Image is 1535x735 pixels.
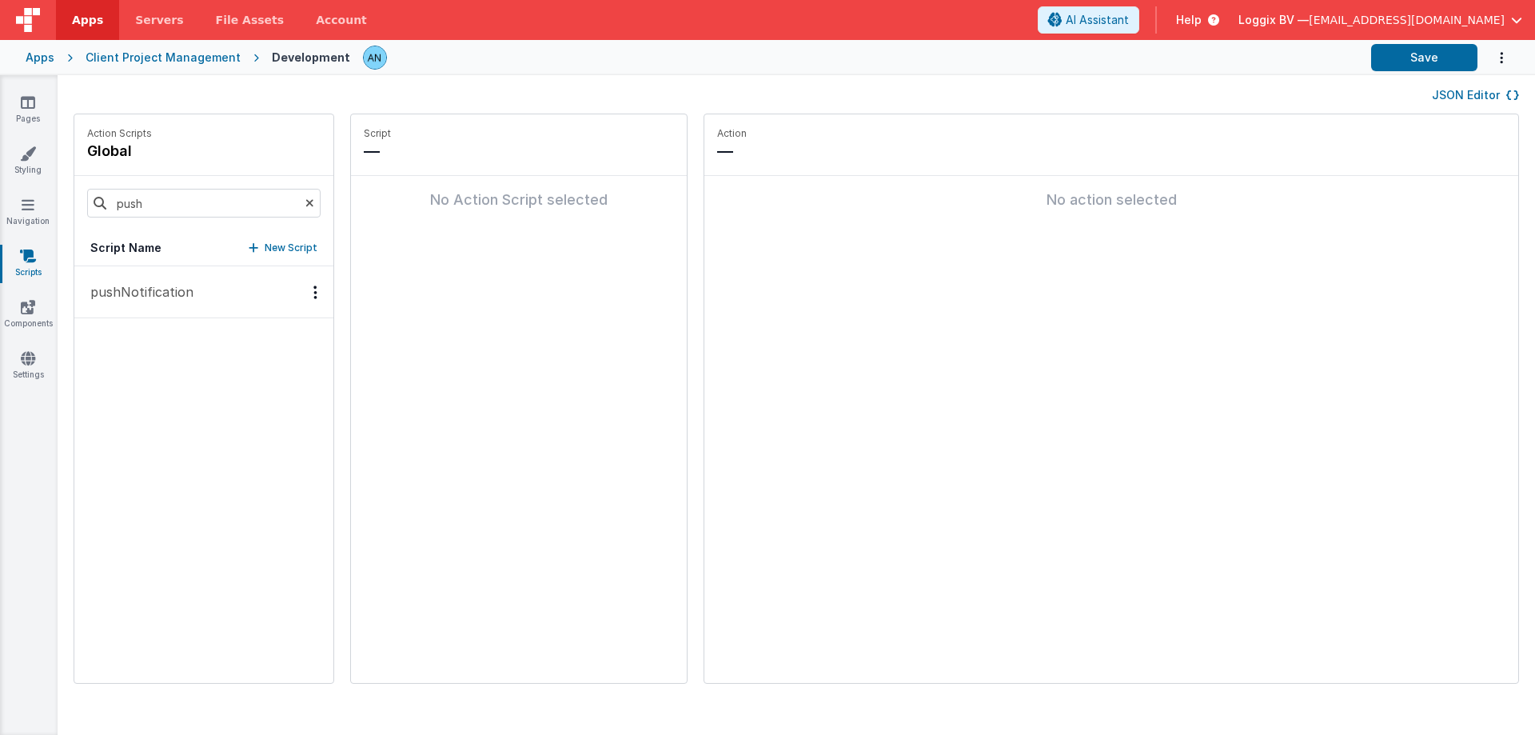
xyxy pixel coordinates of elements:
span: AI Assistant [1066,12,1129,28]
button: Save [1371,44,1477,71]
span: File Assets [216,12,285,28]
p: Action Scripts [87,127,152,140]
button: JSON Editor [1432,87,1519,103]
p: New Script [265,240,317,256]
p: Action [717,127,1505,140]
div: No action selected [717,189,1505,211]
span: Loggix BV — [1238,12,1309,28]
button: New Script [249,240,317,256]
p: — [717,140,1505,162]
button: AI Assistant [1038,6,1139,34]
input: Search scripts [87,189,321,218]
button: Options [1477,42,1509,74]
div: Client Project Management [86,50,241,66]
p: pushNotification [81,282,193,302]
span: [EMAIL_ADDRESS][DOMAIN_NAME] [1309,12,1505,28]
button: Loggix BV — [EMAIL_ADDRESS][DOMAIN_NAME] [1238,12,1522,28]
div: Development [272,50,350,66]
span: Help [1176,12,1202,28]
p: Script [364,127,674,140]
button: pushNotification [74,266,333,318]
p: — [364,140,674,162]
h4: global [87,140,152,162]
div: Apps [26,50,54,66]
span: Servers [135,12,183,28]
span: Apps [72,12,103,28]
img: f1d78738b441ccf0e1fcb79415a71bae [364,46,386,69]
div: Options [304,286,327,299]
h5: Script Name [90,240,161,256]
div: No Action Script selected [364,189,674,211]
